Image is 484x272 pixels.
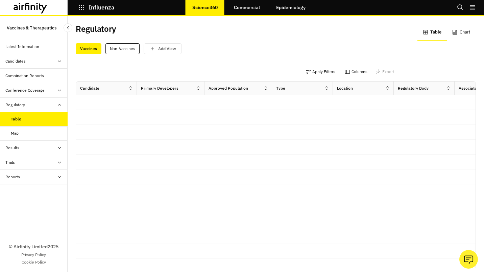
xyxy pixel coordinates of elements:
div: Latest Information [5,44,39,50]
button: Table [417,24,447,41]
div: Regulatory Body [398,85,429,91]
button: Search [457,2,464,13]
div: Primary Developers [141,85,178,91]
div: Regulatory [5,102,25,108]
p: © Airfinity Limited 2025 [9,243,58,250]
button: Influenza [78,2,115,13]
p: Vaccines & Therapeutics [7,22,56,34]
p: Influenza [89,4,115,10]
div: Vaccines [76,43,101,54]
div: Candidate [80,85,99,91]
button: Ask our analysts [459,250,478,269]
div: Combination Reports [5,73,44,79]
div: Trials [5,159,15,165]
div: Approved Population [209,85,248,91]
a: Cookie Policy [22,259,46,265]
div: Candidates [5,58,26,64]
p: Add View [158,46,176,51]
p: Science360 [192,5,218,10]
button: Columns [345,66,367,77]
div: Type [276,85,285,91]
div: Conference Coverage [5,87,45,93]
div: Reports [5,174,20,180]
div: Results [5,145,19,151]
button: Apply Filters [306,66,335,77]
button: Chart [447,24,476,41]
button: save changes [144,43,182,54]
div: Table [11,116,21,122]
p: Export [382,69,394,74]
h2: Regulatory [76,24,116,34]
a: Privacy Policy [21,252,46,258]
div: Non-Vaccines [105,43,140,54]
button: Export [376,66,394,77]
button: Close Sidebar [64,23,72,32]
div: Location [337,85,353,91]
div: Map [11,130,19,136]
